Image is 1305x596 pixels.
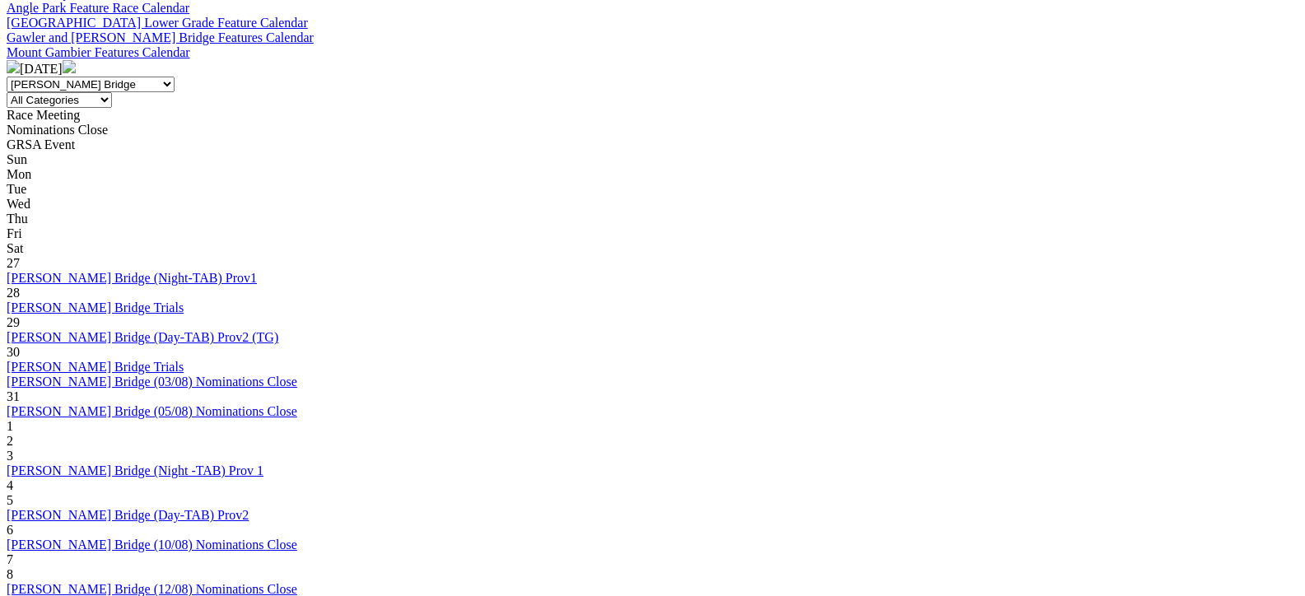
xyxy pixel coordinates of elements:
[7,434,13,448] span: 2
[7,16,308,30] a: [GEOGRAPHIC_DATA] Lower Grade Feature Calendar
[7,226,1298,241] div: Fri
[7,123,1298,137] div: Nominations Close
[7,478,13,492] span: 4
[7,508,249,522] a: [PERSON_NAME] Bridge (Day-TAB) Prov2
[7,315,20,329] span: 29
[7,212,1298,226] div: Thu
[7,375,297,389] a: [PERSON_NAME] Bridge (03/08) Nominations Close
[7,256,20,270] span: 27
[7,463,263,477] a: [PERSON_NAME] Bridge (Night -TAB) Prov 1
[7,552,13,566] span: 7
[7,360,184,374] a: [PERSON_NAME] Bridge Trials
[7,389,20,403] span: 31
[7,582,297,596] a: [PERSON_NAME] Bridge (12/08) Nominations Close
[7,241,1298,256] div: Sat
[7,538,297,552] a: [PERSON_NAME] Bridge (10/08) Nominations Close
[7,523,13,537] span: 6
[7,152,1298,167] div: Sun
[7,182,1298,197] div: Tue
[7,286,20,300] span: 28
[7,404,297,418] a: [PERSON_NAME] Bridge (05/08) Nominations Close
[7,108,1298,123] div: Race Meeting
[7,137,1298,152] div: GRSA Event
[7,567,13,581] span: 8
[7,300,184,314] a: [PERSON_NAME] Bridge Trials
[7,45,190,59] a: Mount Gambier Features Calendar
[7,345,20,359] span: 30
[7,493,13,507] span: 5
[7,60,20,73] img: chevron-left-pager-white.svg
[7,1,189,15] a: Angle Park Feature Race Calendar
[7,330,278,344] a: [PERSON_NAME] Bridge (Day-TAB) Prov2 (TG)
[7,167,1298,182] div: Mon
[7,30,314,44] a: Gawler and [PERSON_NAME] Bridge Features Calendar
[63,60,76,73] img: chevron-right-pager-white.svg
[7,449,13,463] span: 3
[7,60,1298,77] div: [DATE]
[7,271,257,285] a: [PERSON_NAME] Bridge (Night-TAB) Prov1
[7,419,13,433] span: 1
[7,197,1298,212] div: Wed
